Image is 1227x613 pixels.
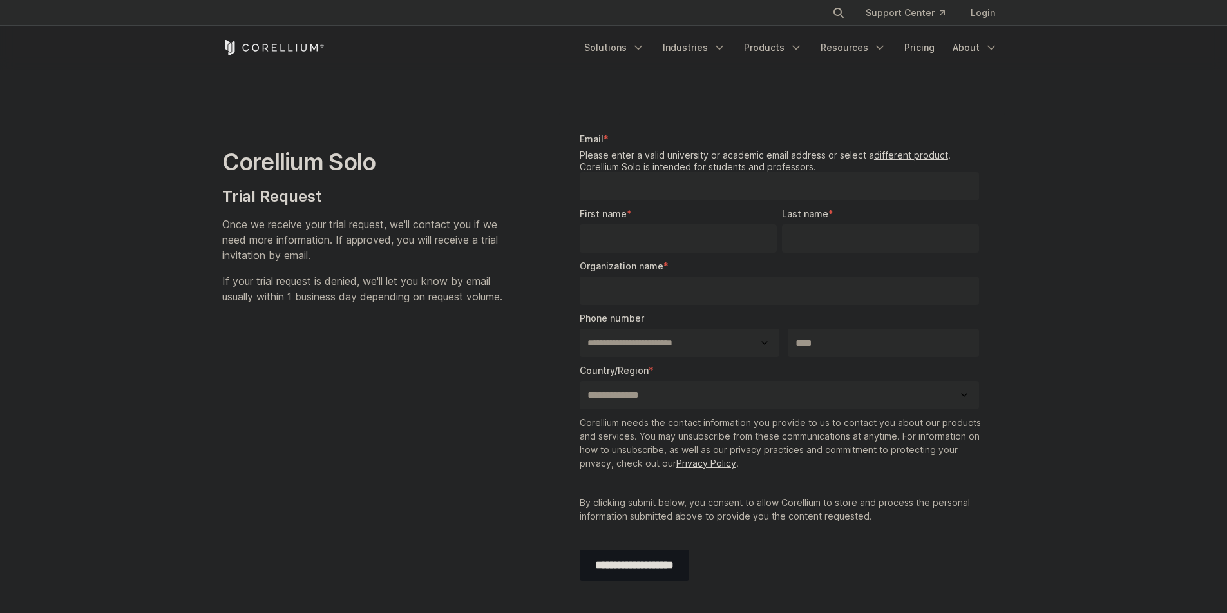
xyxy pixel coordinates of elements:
a: Login [960,1,1005,24]
span: Once we receive your trial request, we'll contact you if we need more information. If approved, y... [222,218,498,262]
a: Solutions [576,36,652,59]
h4: Trial Request [222,187,502,206]
a: Industries [655,36,734,59]
a: Pricing [897,36,942,59]
h1: Corellium Solo [222,148,502,177]
a: Corellium Home [222,40,325,55]
span: Email [580,133,604,144]
a: Products [736,36,810,59]
button: Search [827,1,850,24]
div: Navigation Menu [817,1,1005,24]
a: About [945,36,1005,59]
a: different product [874,150,948,161]
p: Corellium needs the contact information you provide to us to contact you about our products and s... [580,416,985,470]
legend: Please enter a valid university or academic email address or select a . Corellium Solo is intende... [580,150,985,172]
span: If your trial request is denied, we'll let you know by email usually within 1 business day depend... [222,275,502,303]
span: First name [580,208,627,219]
span: Organization name [580,260,663,271]
div: Navigation Menu [576,36,1005,59]
span: Last name [782,208,828,219]
a: Resources [813,36,894,59]
p: By clicking submit below, you consent to allow Corellium to store and process the personal inform... [580,496,985,523]
a: Support Center [855,1,955,24]
span: Phone number [580,313,644,324]
a: Privacy Policy [676,458,736,469]
span: Country/Region [580,365,649,376]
